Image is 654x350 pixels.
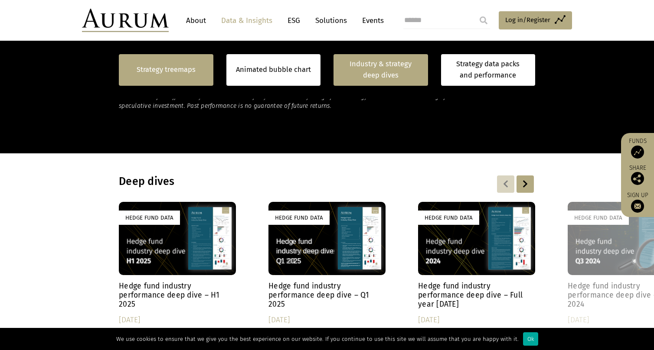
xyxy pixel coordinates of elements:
a: Log in/Register [499,11,572,29]
a: Strategy data packs and performance [441,54,536,86]
a: Sign up [625,191,650,213]
input: Submit [475,12,492,29]
a: Solutions [311,13,351,29]
div: [DATE] [268,314,386,326]
em: for further details. This webpage and its contents do not constitute an offer to sell or a solici... [119,84,523,110]
a: Industry & strategy deep dives [334,54,428,86]
a: ESG [283,13,304,29]
a: Funds [625,137,650,159]
div: Hedge Fund Data [268,211,330,225]
img: Sign up to our newsletter [631,200,644,213]
h4: Hedge fund industry performance deep dive – Q1 2025 [268,282,386,309]
img: Share this post [631,172,644,185]
a: About [182,13,210,29]
h4: Hedge fund industry performance deep dive – H1 2025 [119,282,236,309]
span: Log in/Register [505,15,550,25]
a: Animated bubble chart [236,64,311,75]
img: Aurum [82,9,169,32]
a: Events [358,13,384,29]
a: Strategy treemaps [137,64,196,75]
div: Share [625,165,650,185]
div: [DATE] [119,314,236,326]
h4: Hedge fund industry performance deep dive – Full year [DATE] [418,282,535,309]
div: Hedge Fund Data [568,211,629,225]
div: [DATE] [418,314,535,326]
h3: Deep dives [119,175,423,188]
a: Data & Insights [217,13,277,29]
div: Hedge Fund Data [418,211,479,225]
img: Access Funds [631,146,644,159]
div: Hedge Fund Data [119,211,180,225]
div: Ok [523,332,538,346]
